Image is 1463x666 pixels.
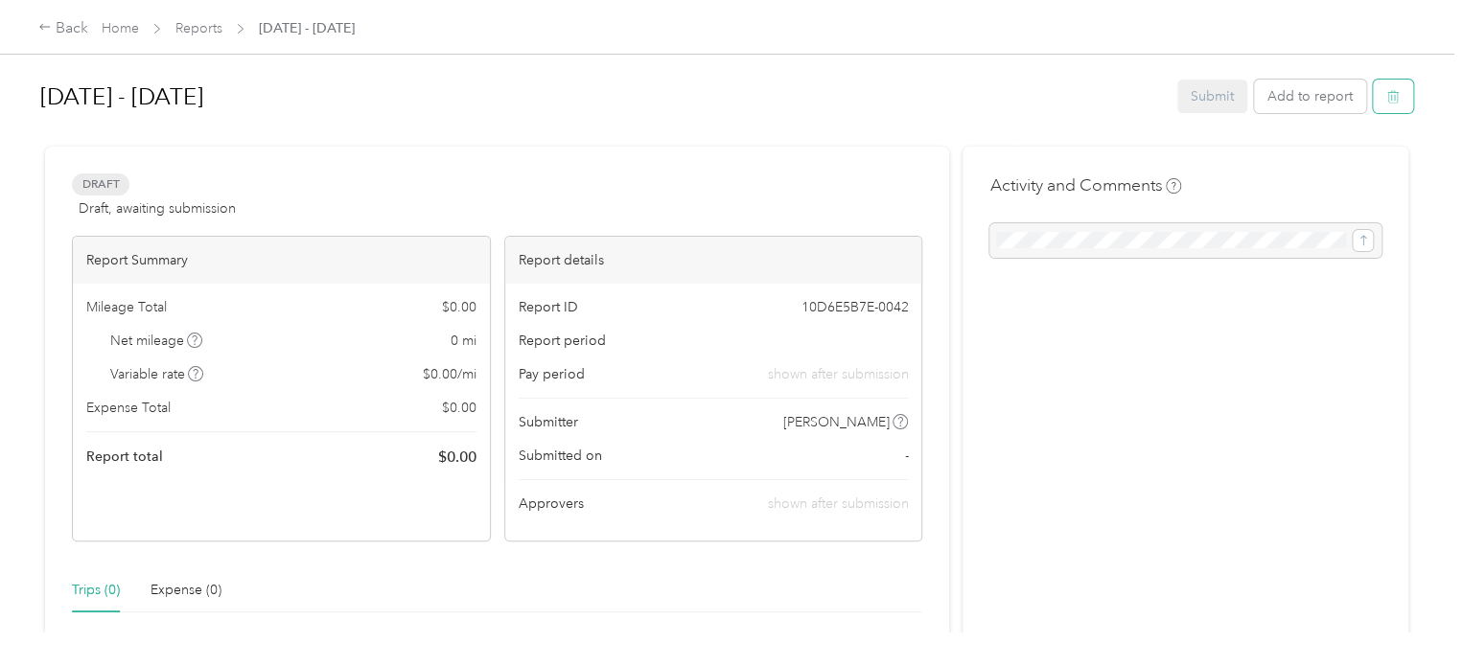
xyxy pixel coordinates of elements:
[904,446,908,466] span: -
[110,364,204,384] span: Variable rate
[442,398,476,418] span: $ 0.00
[110,331,203,351] span: Net mileage
[86,297,167,317] span: Mileage Total
[519,412,578,432] span: Submitter
[1254,80,1366,113] button: Add to report
[38,17,88,40] div: Back
[102,20,139,36] a: Home
[519,331,606,351] span: Report period
[175,20,222,36] a: Reports
[79,198,236,218] span: Draft, awaiting submission
[519,446,602,466] span: Submitted on
[519,297,578,317] span: Report ID
[505,237,922,284] div: Report details
[438,446,476,469] span: $ 0.00
[72,173,129,195] span: Draft
[989,173,1181,197] h4: Activity and Comments
[442,297,476,317] span: $ 0.00
[519,494,584,514] span: Approvers
[451,331,476,351] span: 0 mi
[259,18,355,38] span: [DATE] - [DATE]
[151,580,221,601] div: Expense (0)
[801,297,908,317] span: 10D6E5B7E-0042
[86,447,163,467] span: Report total
[423,364,476,384] span: $ 0.00 / mi
[73,237,490,284] div: Report Summary
[783,412,890,432] span: [PERSON_NAME]
[767,495,908,512] span: shown after submission
[40,74,1164,120] h1: June - Aug 2025
[72,580,120,601] div: Trips (0)
[86,398,171,418] span: Expense Total
[767,364,908,384] span: shown after submission
[1356,559,1463,666] iframe: Everlance-gr Chat Button Frame
[519,364,585,384] span: Pay period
